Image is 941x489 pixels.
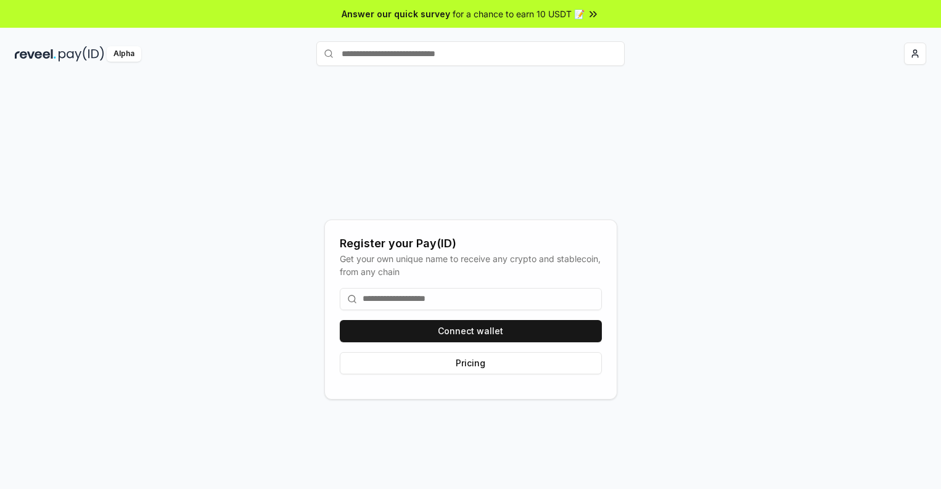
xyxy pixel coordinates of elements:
img: reveel_dark [15,46,56,62]
span: Answer our quick survey [342,7,450,20]
button: Connect wallet [340,320,602,342]
button: Pricing [340,352,602,374]
img: pay_id [59,46,104,62]
div: Register your Pay(ID) [340,235,602,252]
div: Get your own unique name to receive any crypto and stablecoin, from any chain [340,252,602,278]
div: Alpha [107,46,141,62]
span: for a chance to earn 10 USDT 📝 [453,7,585,20]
